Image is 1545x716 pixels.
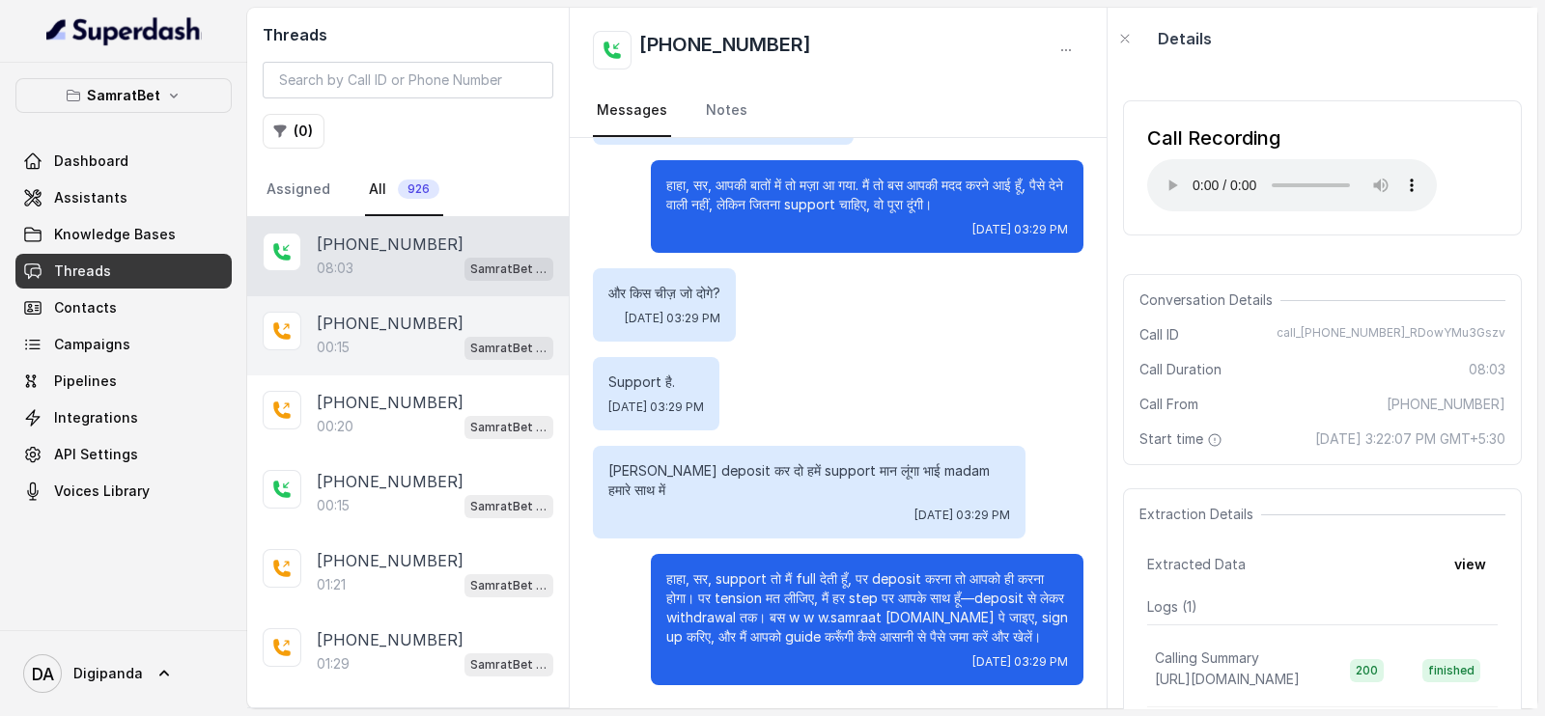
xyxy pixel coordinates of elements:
[263,114,324,149] button: (0)
[263,164,334,216] a: Assigned
[1422,659,1480,682] span: finished
[317,654,350,674] p: 01:29
[317,417,353,436] p: 00:20
[15,254,232,289] a: Threads
[32,664,54,684] text: DA
[54,335,130,354] span: Campaigns
[702,85,751,137] a: Notes
[1139,360,1222,379] span: Call Duration
[317,391,463,414] p: [PHONE_NUMBER]
[639,31,811,69] h2: [PHONE_NUMBER]
[15,290,232,325] a: Contacts
[87,84,160,107] p: SamratBet
[317,496,350,515] p: 00:15
[625,311,720,326] span: [DATE] 03:29 PM
[1315,429,1505,449] span: [DATE] 3:22:07 PM GMT+5:30
[54,188,127,207] span: Assistants
[263,62,553,98] input: Search by Call ID or Phone Number
[666,569,1068,647] p: हाहा, सर, support तो मैं full देती हूँ, पर deposit करना तो आपको ही करना होगा। पर tension मत लीजिए...
[1443,547,1498,582] button: view
[15,144,232,179] a: Dashboard
[54,262,111,281] span: Threads
[1155,671,1300,687] span: [URL][DOMAIN_NAME]
[263,23,553,46] h2: Threads
[1469,360,1505,379] span: 08:03
[15,437,232,472] a: API Settings
[1350,659,1384,682] span: 200
[73,664,143,683] span: Digipanda
[317,312,463,335] p: [PHONE_NUMBER]
[317,259,353,278] p: 08:03
[54,408,138,427] span: Integrations
[666,176,1068,214] p: हाहा, सर, आपकी बातों में तो मज़ा आ गया. मैं तो बस आपकी मदद करने आई हूँ, पैसे देने वाली नहीं, लेकि...
[317,233,463,256] p: [PHONE_NUMBER]
[608,284,720,303] p: और किस चीज़ जो दोगे?
[54,372,117,391] span: Pipelines
[263,164,553,216] nav: Tabs
[608,461,1010,500] p: [PERSON_NAME] deposit कर दो हमें support मान लूंगा भाई madam हमारे साथ में
[317,628,463,651] p: [PHONE_NUMBER]
[608,399,704,415] span: [DATE] 03:29 PM
[1139,290,1280,310] span: Conversation Details
[15,327,232,362] a: Campaigns
[1147,555,1246,574] span: Extracted Data
[1139,395,1198,414] span: Call From
[15,474,232,509] a: Voices Library
[470,576,548,595] p: SamratBet agent
[972,654,1068,670] span: [DATE] 03:29 PM
[470,260,548,279] p: SamratBet agent
[54,225,176,244] span: Knowledge Bases
[593,85,1083,137] nav: Tabs
[398,179,439,199] span: 926
[317,338,350,357] p: 00:15
[1139,505,1261,524] span: Extraction Details
[470,655,548,675] p: SamratBet agent
[54,482,150,501] span: Voices Library
[1147,124,1437,151] div: Call Recording
[1158,27,1212,50] p: Details
[317,470,463,493] p: [PHONE_NUMBER]
[46,15,202,46] img: light.svg
[1155,648,1259,668] p: Calling Summary
[470,339,548,358] p: SamratBet agent
[1387,395,1505,414] span: [PHONE_NUMBER]
[15,400,232,435] a: Integrations
[1277,325,1505,344] span: call_[PHONE_NUMBER]_RDowYMu3Gszv
[914,508,1010,523] span: [DATE] 03:29 PM
[608,372,704,392] p: Support है.
[54,298,117,317] span: Contacts
[317,549,463,572] p: [PHONE_NUMBER]
[470,497,548,516] p: SamratBet agent
[317,575,346,594] p: 01:21
[1147,159,1437,211] audio: Your browser does not support the audio element.
[365,164,443,216] a: All926
[1139,325,1179,344] span: Call ID
[15,364,232,399] a: Pipelines
[15,647,232,701] a: Digipanda
[1147,597,1498,617] p: Logs ( 1 )
[15,78,232,113] button: SamratBet
[593,85,671,137] a: Messages
[15,180,232,215] a: Assistants
[1139,429,1226,449] span: Start time
[54,151,128,171] span: Dashboard
[470,418,548,437] p: SamratBet agent
[54,445,138,464] span: API Settings
[972,222,1068,237] span: [DATE] 03:29 PM
[15,217,232,252] a: Knowledge Bases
